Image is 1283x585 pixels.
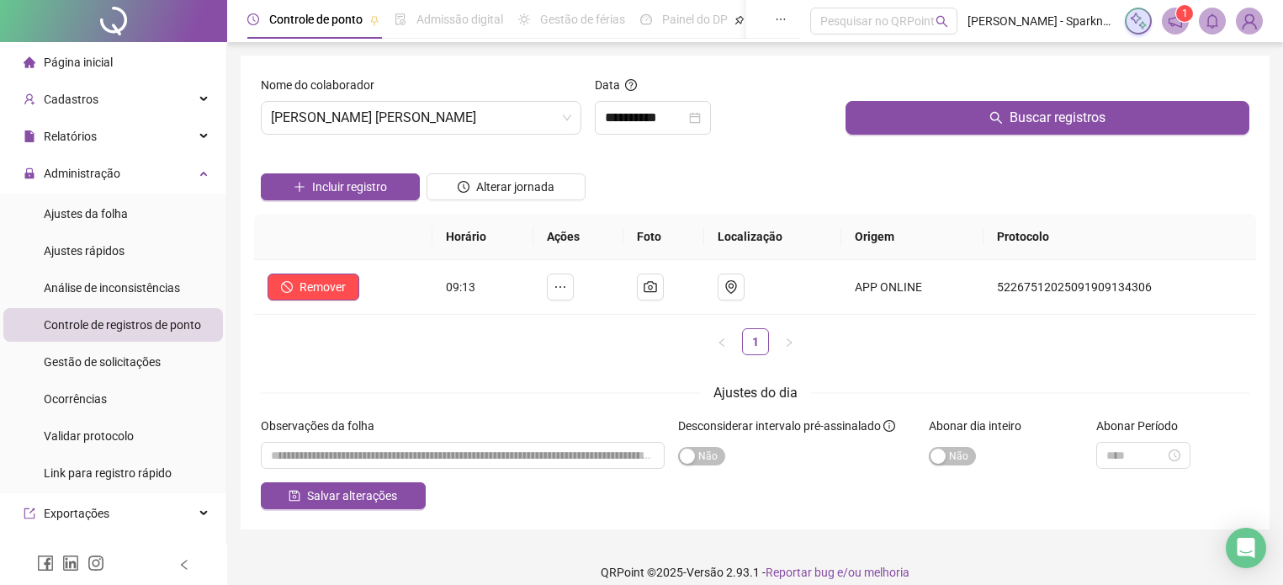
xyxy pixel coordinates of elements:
[416,13,503,26] span: Admissão digital
[87,555,104,572] span: instagram
[704,214,842,260] th: Localização
[1176,5,1193,22] sup: 1
[662,13,728,26] span: Painel do DP
[44,318,201,332] span: Controle de registros de ponto
[427,173,586,200] button: Alterar jornada
[24,130,35,142] span: file
[554,280,567,294] span: ellipsis
[708,328,735,355] button: left
[432,214,533,260] th: Horário
[983,260,1256,315] td: 52267512025091909134306
[289,490,300,502] span: save
[269,13,363,26] span: Controle de ponto
[178,559,190,571] span: left
[936,15,948,28] span: search
[44,56,113,69] span: Página inicial
[1182,8,1188,19] span: 1
[44,244,125,258] span: Ajustes rápidos
[261,417,385,435] label: Observações da folha
[44,392,107,406] span: Ocorrências
[44,281,180,295] span: Análise de inconsistências
[62,555,79,572] span: linkedin
[518,13,530,25] span: sun
[271,102,571,134] span: RENAN PATRIK GONÇALVES
[678,419,881,433] span: Desconsiderar intervalo pré-assinalado
[968,12,1115,30] span: [PERSON_NAME] - Sparknet Telecomunicações Ltda
[766,566,909,579] span: Reportar bug e/ou melhoria
[734,15,745,25] span: pushpin
[533,214,623,260] th: Ações
[595,78,620,92] span: Data
[1129,12,1148,30] img: sparkle-icon.fc2bf0ac1784a2077858766a79e2daf3.svg
[261,76,385,94] label: Nome do colaborador
[44,93,98,106] span: Cadastros
[395,13,406,25] span: file-done
[1010,108,1105,128] span: Buscar registros
[261,482,426,509] button: Salvar alterações
[37,555,54,572] span: facebook
[717,338,727,348] span: left
[268,274,359,300] button: Remover
[743,329,768,354] a: 1
[44,429,134,443] span: Validar protocolo
[24,508,35,519] span: export
[784,338,794,348] span: right
[307,487,397,505] span: Salvar alterações
[261,173,420,200] button: Incluir registro
[623,214,704,260] th: Foto
[44,207,128,221] span: Ajustes da folha
[44,544,106,557] span: Integrações
[281,281,293,293] span: stop
[708,328,735,355] li: Página anterior
[687,566,724,579] span: Versão
[44,167,120,180] span: Administração
[929,417,1032,435] label: Abonar dia inteiro
[247,13,259,25] span: clock-circle
[44,355,161,369] span: Gestão de solicitações
[846,101,1249,135] button: Buscar registros
[625,79,637,91] span: question-circle
[776,328,803,355] li: Próxima página
[24,168,35,179] span: lock
[776,328,803,355] button: right
[294,181,305,193] span: plus
[458,181,469,193] span: clock-circle
[24,93,35,105] span: user-add
[427,182,586,195] a: Alterar jornada
[1205,13,1220,29] span: bell
[446,280,475,294] span: 09:13
[1237,8,1262,34] img: 79446
[312,178,387,196] span: Incluir registro
[1226,528,1266,568] div: Open Intercom Messenger
[644,280,657,294] span: camera
[44,466,172,480] span: Link para registro rápido
[841,214,983,260] th: Origem
[883,420,895,432] span: info-circle
[44,507,109,520] span: Exportações
[24,56,35,68] span: home
[476,178,554,196] span: Alterar jornada
[369,15,379,25] span: pushpin
[841,260,983,315] td: APP ONLINE
[44,130,97,143] span: Relatórios
[989,111,1003,125] span: search
[1096,417,1189,435] label: Abonar Período
[300,278,346,296] span: Remover
[1168,13,1183,29] span: notification
[775,13,787,25] span: ellipsis
[640,13,652,25] span: dashboard
[724,280,738,294] span: environment
[983,214,1256,260] th: Protocolo
[540,13,625,26] span: Gestão de férias
[742,328,769,355] li: 1
[713,385,798,401] span: Ajustes do dia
